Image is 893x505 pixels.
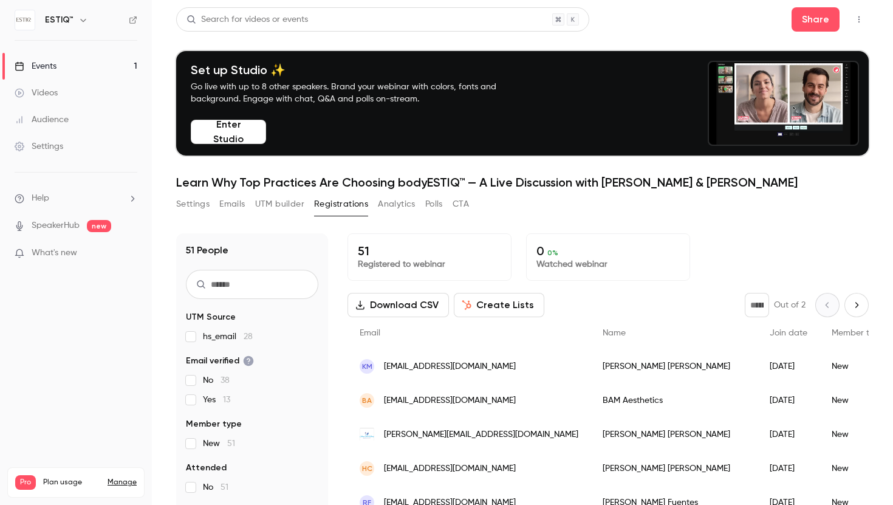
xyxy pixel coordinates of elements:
span: Email verified [186,355,254,367]
li: help-dropdown-opener [15,192,137,205]
button: Emails [219,194,245,214]
span: [EMAIL_ADDRESS][DOMAIN_NAME] [384,394,516,407]
a: SpeakerHub [32,219,80,232]
p: Registered to webinar [358,258,501,270]
span: Email [360,329,380,337]
a: Manage [108,478,137,487]
span: What's new [32,247,77,259]
span: 13 [223,396,230,404]
div: Settings [15,140,63,153]
span: [EMAIL_ADDRESS][DOMAIN_NAME] [384,462,516,475]
img: aboutfaceandbodykaty.com [360,427,374,442]
div: [DATE] [758,452,819,486]
img: ESTIQ™ [15,10,35,30]
button: Polls [425,194,443,214]
div: Events [15,60,56,72]
button: Settings [176,194,210,214]
span: UTM Source [186,311,236,323]
span: 51 [227,439,235,448]
h1: 51 People [186,243,228,258]
h4: Set up Studio ✨ [191,63,525,77]
div: [PERSON_NAME] [PERSON_NAME] [590,452,758,486]
span: New [203,438,235,450]
span: 51 [221,483,228,492]
span: Member type [186,418,242,430]
h6: ESTIQ™ [45,14,74,26]
span: 28 [244,332,253,341]
button: Create Lists [454,293,544,317]
span: Name [603,329,626,337]
span: [PERSON_NAME][EMAIL_ADDRESS][DOMAIN_NAME] [384,428,578,441]
span: No [203,481,228,493]
div: Search for videos or events [186,13,308,26]
span: No [203,374,230,386]
p: 51 [358,244,501,258]
span: 0 % [547,249,558,257]
button: Analytics [378,194,416,214]
button: Registrations [314,194,368,214]
span: [EMAIL_ADDRESS][DOMAIN_NAME] [384,360,516,373]
span: Attended [186,462,227,474]
span: new [87,220,111,232]
p: Out of 2 [774,299,806,311]
div: Videos [15,87,58,99]
span: Help [32,192,49,205]
span: Plan usage [43,478,100,487]
span: hs_email [203,331,253,343]
span: 38 [221,376,230,385]
p: Go live with up to 8 other speakers. Brand your webinar with colors, fonts and background. Engage... [191,81,525,105]
div: [DATE] [758,383,819,417]
div: [PERSON_NAME] [PERSON_NAME] [590,417,758,452]
p: 0 [536,244,680,258]
span: Member type [832,329,884,337]
div: BAM Aesthetics [590,383,758,417]
button: UTM builder [255,194,304,214]
span: Pro [15,475,36,490]
div: [DATE] [758,349,819,383]
iframe: Noticeable Trigger [123,248,137,259]
div: [PERSON_NAME] [PERSON_NAME] [590,349,758,383]
button: Next page [844,293,869,317]
button: Share [792,7,840,32]
span: Join date [770,329,807,337]
button: Download CSV [347,293,449,317]
span: HC [362,463,372,474]
span: Yes [203,394,230,406]
p: Watched webinar [536,258,680,270]
div: Audience [15,114,69,126]
button: Enter Studio [191,120,266,144]
h1: Learn Why Top Practices Are Choosing bodyESTIQ™ — A Live Discussion with [PERSON_NAME] & [PERSON_... [176,175,869,190]
span: BA [362,395,372,406]
button: CTA [453,194,469,214]
span: KM [362,361,372,372]
div: [DATE] [758,417,819,452]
